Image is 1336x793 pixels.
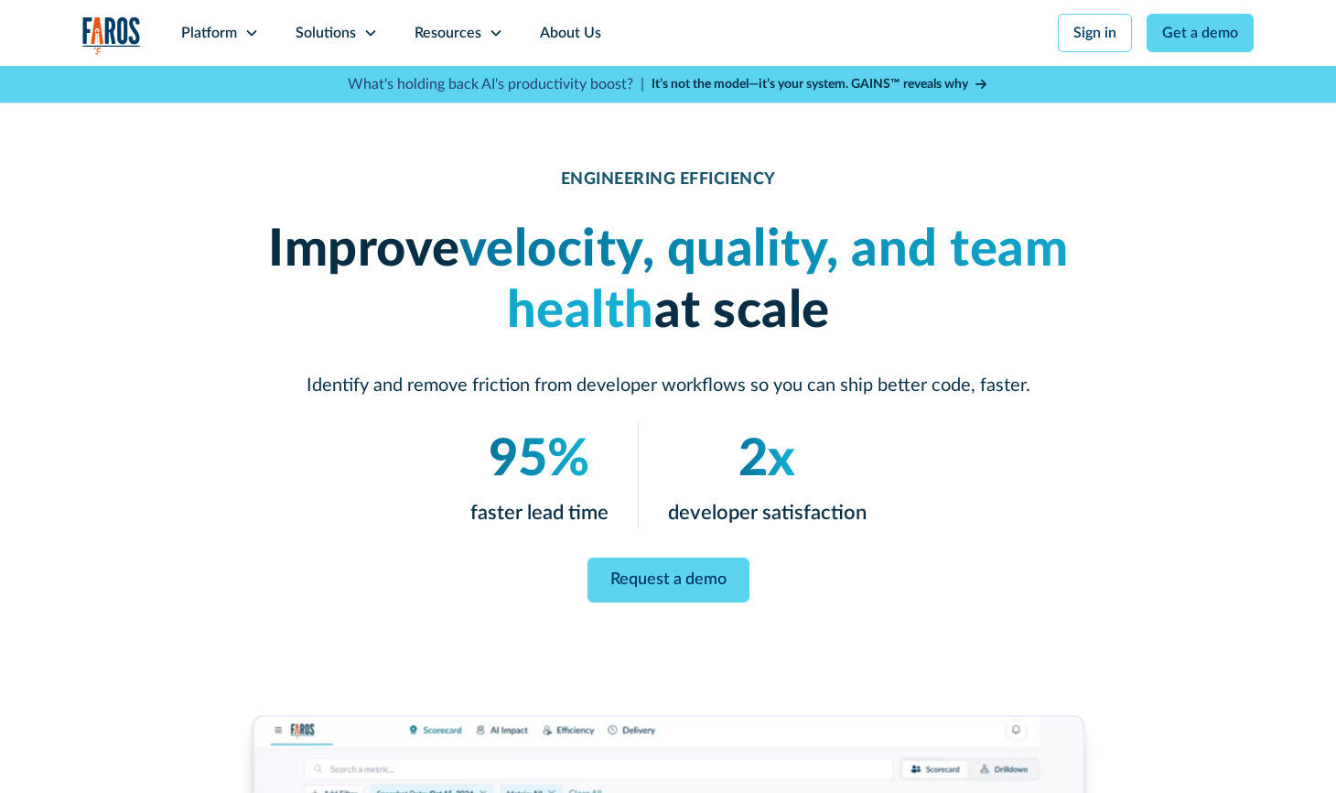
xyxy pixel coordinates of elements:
h1: Improve at scale [229,220,1107,342]
div: Resources [415,22,481,44]
p: faster lead time [470,498,609,528]
p: What's holding back AI's productivity boost? | [348,73,644,95]
div: Solutions [296,22,356,44]
div: ENGINEERING EFFICIENCY [561,170,776,190]
em: velocity, quality, and team health [459,224,1069,337]
div: Platform [181,22,237,44]
strong: It’s not the model—it’s your system. GAINS™ reveals why [652,78,968,91]
a: Sign in [1058,14,1132,52]
a: Request a demo [587,558,749,603]
a: home [82,16,141,54]
em: 2x [738,434,795,485]
p: developer satisfaction [668,498,867,528]
p: Identify and remove friction from developer workflows so you can ship better code, faster. [229,372,1107,399]
a: Get a demo [1147,14,1254,52]
em: 95% [489,434,589,485]
a: It’s not the model—it’s your system. GAINS™ reveals why [652,75,988,94]
img: Logo of the analytics and reporting company Faros. [82,16,141,54]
